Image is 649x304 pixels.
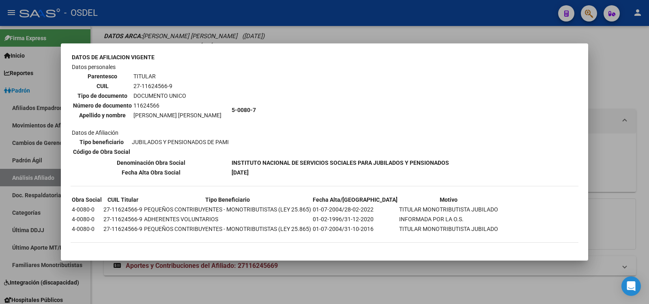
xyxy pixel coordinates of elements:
td: 11624566 [133,101,222,110]
td: 27-11624566-9 [103,215,143,224]
td: 4-0080-0 [71,215,102,224]
td: 01-07-2004/28-02-2022 [312,205,398,214]
th: Obra Social [71,195,102,204]
th: Motivo [399,195,499,204]
td: 01-07-2004/31-10-2016 [312,224,398,233]
td: PEQUEÑOS CONTRIBUYENTES - MONOTRIBUTISTAS (LEY 25.865) [144,224,312,233]
td: DOCUMENTO UNICO [133,91,222,100]
b: 5-0080-7 [232,107,256,113]
th: Fecha Alta Obra Social [71,168,230,177]
td: TITULAR MONOTRIBUTISTA JUBILADO [399,224,499,233]
th: Fecha Alta/[GEOGRAPHIC_DATA] [312,195,398,204]
td: TITULAR MONOTRIBUTISTA JUBILADO [399,205,499,214]
th: Apellido y nombre [73,111,132,120]
th: Tipo Beneficiario [144,195,312,204]
th: Denominación Obra Social [71,158,230,167]
td: JUBILADOS Y PENSIONADOS DE PAMI [131,138,229,147]
div: Open Intercom Messenger [621,276,641,296]
td: [PERSON_NAME] [PERSON_NAME] [133,111,222,120]
td: ADHERENTES VOLUNTARIOS [144,215,312,224]
th: Parentesco [73,72,132,81]
td: Datos personales Datos de Afiliación [71,63,230,157]
th: CUIL Titular [103,195,143,204]
td: 27-11624566-9 [133,82,222,91]
b: INSTITUTO NACIONAL DE SERVICIOS SOCIALES PARA JUBILADOS Y PENSIONADOS [232,160,449,166]
td: 27-11624566-9 [103,224,143,233]
td: TITULAR [133,72,222,81]
td: 4-0080-0 [71,224,102,233]
td: PEQUEÑOS CONTRIBUYENTES - MONOTRIBUTISTAS (LEY 25.865) [144,205,312,214]
th: Tipo beneficiario [73,138,131,147]
th: CUIL [73,82,132,91]
b: [DATE] [232,169,249,176]
th: Número de documento [73,101,132,110]
td: INFORMADA POR LA O.S. [399,215,499,224]
th: Código de Obra Social [73,147,131,156]
td: 01-02-1996/31-12-2020 [312,215,398,224]
td: 27-11624566-9 [103,205,143,214]
td: 4-0080-0 [71,205,102,214]
b: DATOS DE AFILIACION VIGENTE [72,54,155,60]
th: Tipo de documento [73,91,132,100]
